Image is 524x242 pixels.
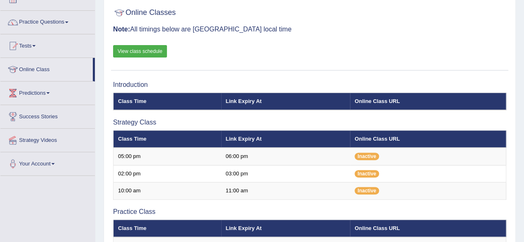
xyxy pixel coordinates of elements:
a: Your Account [0,152,95,173]
span: Inactive [355,187,379,194]
th: Class Time [113,220,221,237]
a: Strategy Videos [0,129,95,149]
h3: Strategy Class [113,119,506,126]
a: Predictions [0,81,95,102]
a: Tests [0,34,95,55]
a: Success Stories [0,105,95,126]
span: Inactive [355,170,379,177]
td: 02:00 pm [113,165,221,182]
td: 03:00 pm [221,165,350,182]
h3: All timings below are [GEOGRAPHIC_DATA] local time [113,26,506,33]
h3: Practice Class [113,208,506,216]
a: Online Class [0,58,93,79]
th: Link Expiry At [221,130,350,148]
a: Practice Questions [0,11,95,31]
th: Class Time [113,93,221,110]
th: Online Class URL [350,93,506,110]
td: 05:00 pm [113,148,221,165]
th: Link Expiry At [221,220,350,237]
h3: Introduction [113,81,506,89]
th: Class Time [113,130,221,148]
b: Note: [113,26,130,33]
a: View class schedule [113,45,167,58]
span: Inactive [355,153,379,160]
th: Online Class URL [350,130,506,148]
td: 11:00 am [221,182,350,200]
th: Online Class URL [350,220,506,237]
td: 06:00 pm [221,148,350,165]
td: 10:00 am [113,182,221,200]
th: Link Expiry At [221,93,350,110]
h2: Online Classes [113,7,176,19]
